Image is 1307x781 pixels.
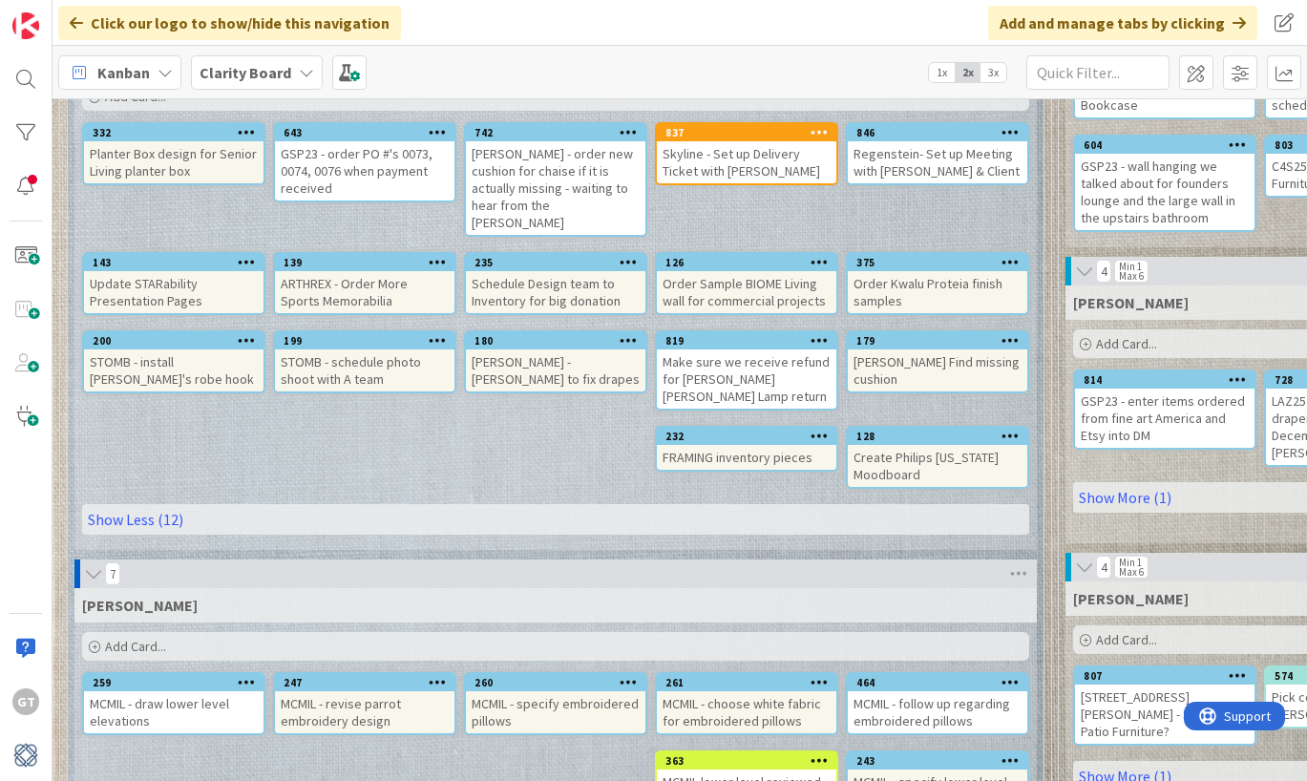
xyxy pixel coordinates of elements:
span: 4 [1096,260,1111,283]
div: MCMIL - choose white fabric for embroidered pillows [657,691,836,733]
a: Show Less (12) [82,504,1029,535]
div: FRAMING inventory pieces [657,445,836,470]
div: Update STARability Presentation Pages [84,271,264,313]
div: 643 [275,124,454,141]
span: Add Card... [1096,335,1157,352]
span: Support [40,3,87,26]
div: 846 [856,126,1027,139]
div: 332Planter Box design for Senior Living planter box [84,124,264,183]
div: 180 [466,332,645,349]
div: 180[PERSON_NAME] - [PERSON_NAME] to fix drapes [466,332,645,391]
div: 126 [657,254,836,271]
div: 604GSP23 - wall hanging we talked about for founders lounge and the large wall in the upstairs ba... [1075,137,1254,230]
span: 3x [980,63,1006,82]
div: 179 [848,332,1027,349]
div: Skyline - Set up Delivery Ticket with [PERSON_NAME] [657,141,836,183]
span: 7 [105,562,120,585]
div: 742 [466,124,645,141]
div: 819Make sure we receive refund for [PERSON_NAME] [PERSON_NAME] Lamp return [657,332,836,409]
div: 604 [1075,137,1254,154]
div: 143 [93,256,264,269]
div: 200 [93,334,264,348]
div: Min 1 [1119,262,1142,271]
div: GSP23 - order PO #'s 0073, 0074, 0076 when payment received [275,141,454,201]
div: 259 [84,674,264,691]
div: Order Sample BIOME Living wall for commercial projects [657,271,836,313]
div: Order Kwalu Proteia finish samples [848,271,1027,313]
div: 247 [284,676,454,689]
div: 232 [665,430,836,443]
div: 199 [284,334,454,348]
div: 819 [665,334,836,348]
div: MCMIL - follow up regarding embroidered pillows [848,691,1027,733]
div: 143Update STARability Presentation Pages [84,254,264,313]
span: 4 [1096,556,1111,579]
div: 375 [856,256,1027,269]
div: Make sure we receive refund for [PERSON_NAME] [PERSON_NAME] Lamp return [657,349,836,409]
div: STOMB - schedule photo shoot with A team [275,349,454,391]
div: 363 [657,752,836,770]
div: 260 [466,674,645,691]
div: 232 [657,428,836,445]
div: 179[PERSON_NAME] Find missing cushion [848,332,1027,391]
div: 260MCMIL - specify embroidered pillows [466,674,645,733]
div: Click our logo to show/hide this navigation [58,6,401,40]
img: Visit kanbanzone.com [12,12,39,39]
div: 375 [848,254,1027,271]
div: ARTHREX - Order More Sports Memorabilia [275,271,454,313]
div: MCMIL - draw lower level elevations [84,691,264,733]
div: MCMIL - revise parrot embroidery design [275,691,454,733]
div: 837 [657,124,836,141]
div: 807 [1075,667,1254,685]
div: 199STOMB - schedule photo shoot with A team [275,332,454,391]
div: 363 [665,754,836,768]
div: 247MCMIL - revise parrot embroidery design [275,674,454,733]
img: avatar [12,742,39,769]
div: 260 [474,676,645,689]
span: 2x [955,63,980,82]
div: 819 [657,332,836,349]
div: 807[STREET_ADDRESS][PERSON_NAME] - Select New Patio Furniture? [1075,667,1254,744]
div: 807 [1084,669,1254,683]
b: Clarity Board [200,63,291,82]
div: Min 1 [1119,558,1142,567]
div: 139 [275,254,454,271]
div: 143 [84,254,264,271]
span: Lisa T. [1073,293,1189,312]
div: 235 [474,256,645,269]
div: 126 [665,256,836,269]
span: Kanban [97,61,150,84]
div: 200 [84,332,264,349]
span: MCMIL McMillon [82,596,198,615]
div: Regenstein- Set up Meeting with [PERSON_NAME] & Client [848,141,1027,183]
div: 837 [665,126,836,139]
div: STOMB - install [PERSON_NAME]'s robe hook [84,349,264,391]
div: 200STOMB - install [PERSON_NAME]'s robe hook [84,332,264,391]
div: Add and manage tabs by clicking [988,6,1257,40]
div: 814 [1084,373,1254,387]
div: 128 [848,428,1027,445]
div: GSP23 - enter items ordered from fine art America and Etsy into DM [1075,389,1254,448]
div: 128 [856,430,1027,443]
div: 261 [665,676,836,689]
div: MCMIL - specify embroidered pillows [466,691,645,733]
div: Planter Box design for Senior Living planter box [84,141,264,183]
div: [PERSON_NAME] Find missing cushion [848,349,1027,391]
span: Add Card... [105,638,166,655]
div: 464 [848,674,1027,691]
div: 332 [84,124,264,141]
div: 179 [856,334,1027,348]
div: [PERSON_NAME] - [PERSON_NAME] to fix drapes [466,349,645,391]
div: 235 [466,254,645,271]
div: 139ARTHREX - Order More Sports Memorabilia [275,254,454,313]
div: [PERSON_NAME] - order new cushion for chaise if it is actually missing - waiting to hear from the... [466,141,645,235]
div: Max 6 [1119,271,1144,281]
div: GT [12,688,39,715]
div: 126Order Sample BIOME Living wall for commercial projects [657,254,836,313]
div: 814GSP23 - enter items ordered from fine art America and Etsy into DM [1075,371,1254,448]
div: 247 [275,674,454,691]
div: 643GSP23 - order PO #'s 0073, 0074, 0076 when payment received [275,124,454,201]
span: Lisa K. [1073,589,1189,608]
div: 259 [93,676,264,689]
input: Quick Filter... [1026,55,1170,90]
